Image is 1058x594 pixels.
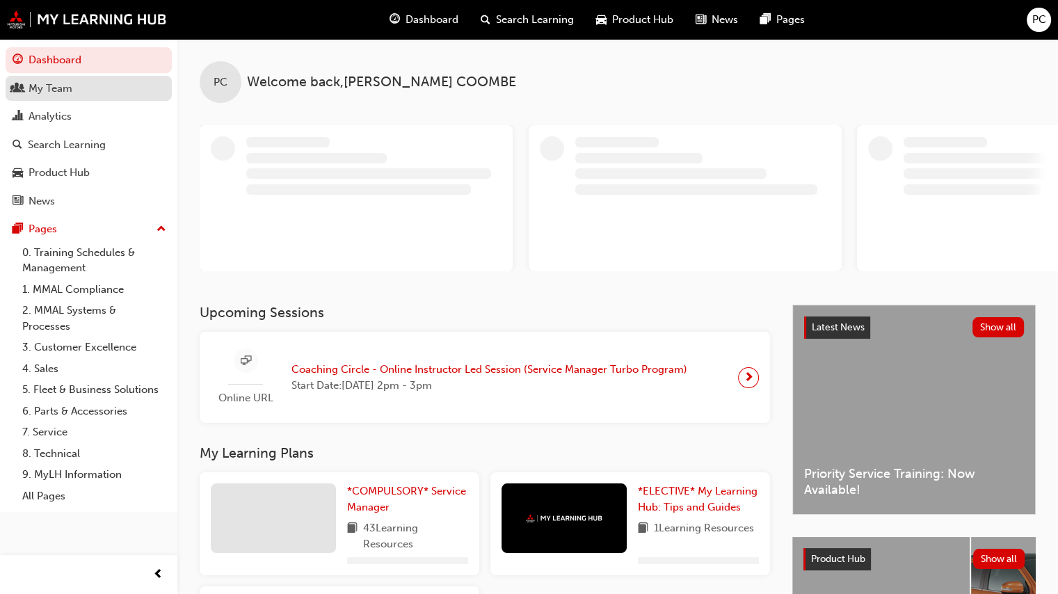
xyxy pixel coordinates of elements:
a: My Team [6,76,172,102]
div: News [29,193,55,209]
a: 2. MMAL Systems & Processes [17,300,172,337]
h3: Upcoming Sessions [200,305,770,321]
a: Search Learning [6,132,172,158]
a: 8. Technical [17,443,172,465]
div: Analytics [29,109,72,125]
span: car-icon [13,167,23,179]
button: Show all [972,317,1025,337]
a: 4. Sales [17,358,172,380]
a: 6. Parts & Accessories [17,401,172,422]
span: *ELECTIVE* My Learning Hub: Tips and Guides [638,485,758,513]
a: Latest NewsShow allPriority Service Training: Now Available! [792,305,1036,515]
span: guage-icon [13,54,23,67]
div: Product Hub [29,165,90,181]
span: Pages [776,12,805,28]
span: Dashboard [406,12,458,28]
a: 3. Customer Excellence [17,337,172,358]
span: search-icon [481,11,490,29]
a: Dashboard [6,47,172,73]
a: pages-iconPages [749,6,816,34]
span: book-icon [638,520,648,538]
span: Product Hub [811,553,865,565]
button: Pages [6,216,172,242]
a: news-iconNews [684,6,749,34]
a: car-iconProduct Hub [585,6,684,34]
a: 7. Service [17,422,172,443]
div: Pages [29,221,57,237]
a: Product Hub [6,160,172,186]
img: mmal [526,514,602,523]
a: Product HubShow all [803,548,1025,570]
span: *COMPULSORY* Service Manager [347,485,466,513]
span: pages-icon [760,11,771,29]
span: Coaching Circle - Online Instructor Led Session (Service Manager Turbo Program) [291,362,687,378]
img: mmal [7,10,167,29]
span: Search Learning [496,12,574,28]
a: 5. Fleet & Business Solutions [17,379,172,401]
span: PC [1032,12,1046,28]
a: search-iconSearch Learning [470,6,585,34]
a: *COMPULSORY* Service Manager [347,483,468,515]
span: next-icon [744,368,754,387]
button: DashboardMy TeamAnalyticsSearch LearningProduct HubNews [6,45,172,216]
span: Online URL [211,390,280,406]
a: Analytics [6,104,172,129]
span: car-icon [596,11,607,29]
h3: My Learning Plans [200,445,770,461]
span: Product Hub [612,12,673,28]
span: news-icon [696,11,706,29]
span: chart-icon [13,111,23,123]
a: All Pages [17,485,172,507]
span: people-icon [13,83,23,95]
a: *ELECTIVE* My Learning Hub: Tips and Guides [638,483,759,515]
span: PC [214,74,227,90]
button: Show all [973,549,1025,569]
span: pages-icon [13,223,23,236]
a: Online URLCoaching Circle - Online Instructor Led Session (Service Manager Turbo Program)Start Da... [211,343,759,412]
span: search-icon [13,139,22,152]
span: Priority Service Training: Now Available! [804,466,1024,497]
a: 9. MyLH Information [17,464,172,485]
span: sessionType_ONLINE_URL-icon [241,353,251,370]
span: news-icon [13,195,23,208]
span: Start Date: [DATE] 2pm - 3pm [291,378,687,394]
span: book-icon [347,520,358,552]
div: Search Learning [28,137,106,153]
span: prev-icon [153,566,163,584]
span: News [712,12,738,28]
span: up-icon [157,220,166,239]
a: guage-iconDashboard [378,6,470,34]
a: Latest NewsShow all [804,316,1024,339]
span: Welcome back , [PERSON_NAME] COOMBE [247,74,516,90]
a: 1. MMAL Compliance [17,279,172,300]
span: Latest News [812,321,865,333]
span: guage-icon [390,11,400,29]
a: News [6,188,172,214]
div: My Team [29,81,72,97]
button: PC [1027,8,1051,32]
span: 43 Learning Resources [363,520,468,552]
span: 1 Learning Resources [654,520,754,538]
a: 0. Training Schedules & Management [17,242,172,279]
